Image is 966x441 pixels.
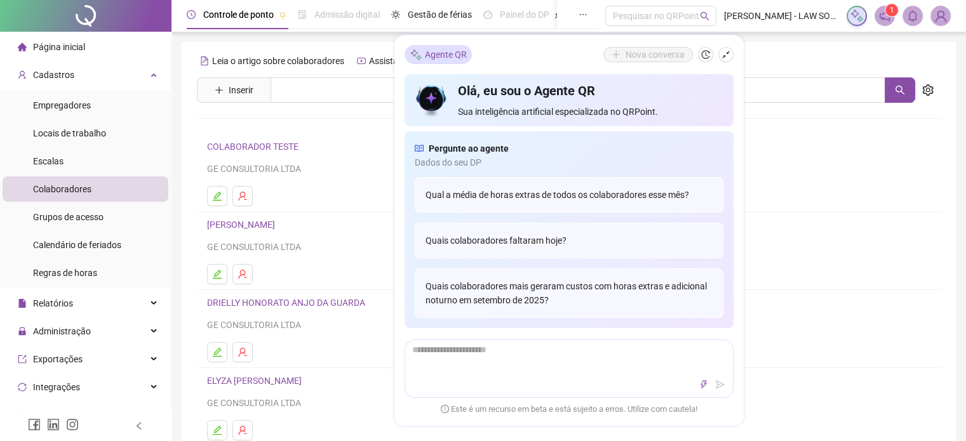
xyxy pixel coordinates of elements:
span: Relatórios [33,298,73,308]
span: Gestão de férias [408,10,472,20]
div: Agente QR [405,45,472,64]
span: lock [18,327,27,336]
span: edit [212,347,222,357]
span: user-delete [238,425,248,435]
span: search [700,11,709,21]
h4: Olá, eu sou o Agente QR [458,82,723,100]
span: file [18,299,27,308]
span: sync [18,383,27,392]
span: file-done [298,10,307,19]
span: Painel do DP [500,10,549,20]
span: Página inicial [33,42,85,52]
span: bell [907,10,918,22]
span: youtube [357,56,366,65]
img: icon [415,82,448,119]
a: COLABORADOR TESTE [207,142,302,152]
span: plus [215,86,224,95]
span: user-delete [238,269,248,279]
span: Administração [33,326,91,336]
span: Gestão de holerites [33,410,109,420]
span: left [135,421,144,430]
span: history [701,50,710,59]
a: DRIELLY HONORATO ANJO DA GUARDA [207,298,369,308]
span: facebook [28,418,41,431]
button: Inserir [205,80,264,100]
span: Exportações [33,354,83,364]
div: GE CONSULTORIA LTDA [207,318,930,332]
div: Qual a média de horas extras de todos os colaboradores esse mês? [415,177,723,213]
span: Controle de ponto [203,10,274,20]
span: dashboard [483,10,492,19]
span: Inserir [229,83,253,97]
div: GE CONSULTORIA LTDA [207,162,930,176]
span: shrink [721,50,730,59]
span: exclamation-circle [441,404,449,412]
span: linkedin [47,418,60,431]
span: sun [391,10,400,19]
sup: 1 [885,4,898,16]
button: send [713,377,728,392]
span: thunderbolt [699,380,708,389]
span: 1 [890,6,894,15]
span: [PERSON_NAME] - LAW SOLUCOES FINANCEIRAS S/A [724,9,839,23]
a: ELYZA [PERSON_NAME] [207,376,305,386]
span: Leia o artigo sobre colaboradores [212,56,344,66]
span: Colaboradores [33,184,91,194]
span: user-add [18,70,27,79]
span: edit [212,269,222,279]
span: edit [212,191,222,201]
span: edit [212,425,222,435]
span: ellipsis [579,10,587,19]
div: Quais colaboradores mais geraram custos com horas extras e adicional noturno em setembro de 2025? [415,268,723,318]
span: notification [879,10,890,22]
span: Pergunte ao agente [429,142,509,155]
span: pushpin [279,11,286,19]
span: read [415,142,424,155]
span: Sua inteligência artificial especializada no QRPoint. [458,105,723,119]
span: Locais de trabalho [33,128,106,138]
span: search [895,85,905,95]
span: instagram [66,418,79,431]
img: sparkle-icon.fc2bf0ac1784a2077858766a79e2daf3.svg [410,48,422,61]
span: Cadastros [33,70,74,80]
div: GE CONSULTORIA LTDA [207,396,930,410]
span: clock-circle [187,10,196,19]
span: Dados do seu DP [415,155,723,169]
a: [PERSON_NAME] [207,220,279,230]
div: Quais colaboradores faltaram hoje? [415,223,723,258]
button: Nova conversa [603,47,693,62]
span: Assista o vídeo [369,56,428,66]
span: Grupos de acesso [33,212,104,222]
span: Admissão digital [314,10,380,20]
span: Calendário de feriados [33,240,121,250]
span: file-text [200,56,209,65]
img: 87210 [931,6,950,25]
div: GE CONSULTORIA LTDA [207,240,930,254]
img: sparkle-icon.fc2bf0ac1784a2077858766a79e2daf3.svg [850,9,864,23]
span: home [18,43,27,51]
span: user-delete [238,191,248,201]
span: export [18,355,27,364]
span: Integrações [33,382,80,392]
span: Escalas [33,156,64,166]
span: setting [922,84,934,96]
span: user-delete [238,347,248,357]
span: Empregadores [33,100,91,110]
button: thunderbolt [696,377,711,392]
span: Este é um recurso em beta e está sujeito a erros. Utilize com cautela! [441,403,697,416]
span: pushpin [554,11,562,19]
span: Regras de horas [33,268,97,278]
